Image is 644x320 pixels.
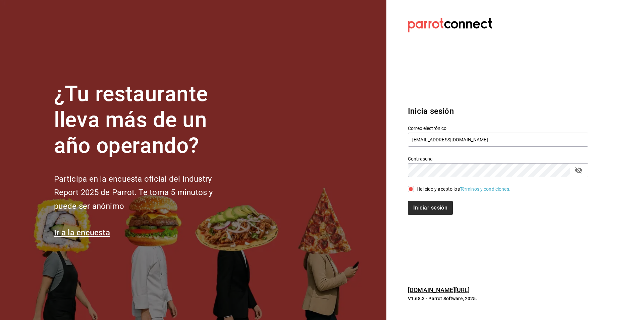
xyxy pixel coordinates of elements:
[408,105,588,117] h3: Inicia sesión
[408,201,453,215] button: Iniciar sesión
[54,81,235,158] h1: ¿Tu restaurante lleva más de un año operando?
[408,156,588,161] label: Contraseña
[408,286,470,293] a: [DOMAIN_NAME][URL]
[573,165,584,176] button: passwordField
[408,295,588,302] p: V1.68.3 - Parrot Software, 2025.
[417,186,511,193] div: He leído y acepto los
[408,133,588,147] input: Ingresa tu correo electrónico
[54,228,110,237] a: Ir a la encuesta
[460,186,511,192] a: Términos y condiciones.
[54,172,235,213] h2: Participa en la encuesta oficial del Industry Report 2025 de Parrot. Te toma 5 minutos y puede se...
[408,126,588,131] label: Correo electrónico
